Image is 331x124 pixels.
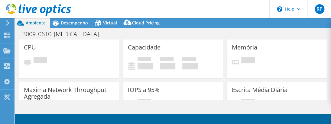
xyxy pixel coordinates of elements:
span: Pendente [241,57,255,65]
span: Cloud Pricing [132,20,160,26]
h3: Memória [232,44,257,51]
h4: 0 GiB [138,63,153,69]
span: Pendente [241,99,255,107]
span: Virtual [103,20,117,26]
h3: IOPS a 95% [128,87,160,93]
span: Desempenho [61,20,88,26]
span: Disponível [160,57,174,63]
span: Usado [138,57,151,63]
span: RP [315,4,324,14]
span: Ambiente [26,20,46,26]
h3: Capacidade [128,44,161,51]
h4: 0 GiB [182,63,198,69]
svg: \n [277,6,282,12]
h4: 0 GiB [160,63,175,69]
span: Total [182,57,196,63]
h1: 3009_0610_[MEDICAL_DATA] [20,31,108,37]
span: Pendente [34,57,47,65]
h3: Maxima Network Throughput Agregada [24,87,115,100]
span: Pendente [138,99,151,107]
h3: CPU [24,44,36,51]
h3: Escrita Média Diária [232,87,287,93]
